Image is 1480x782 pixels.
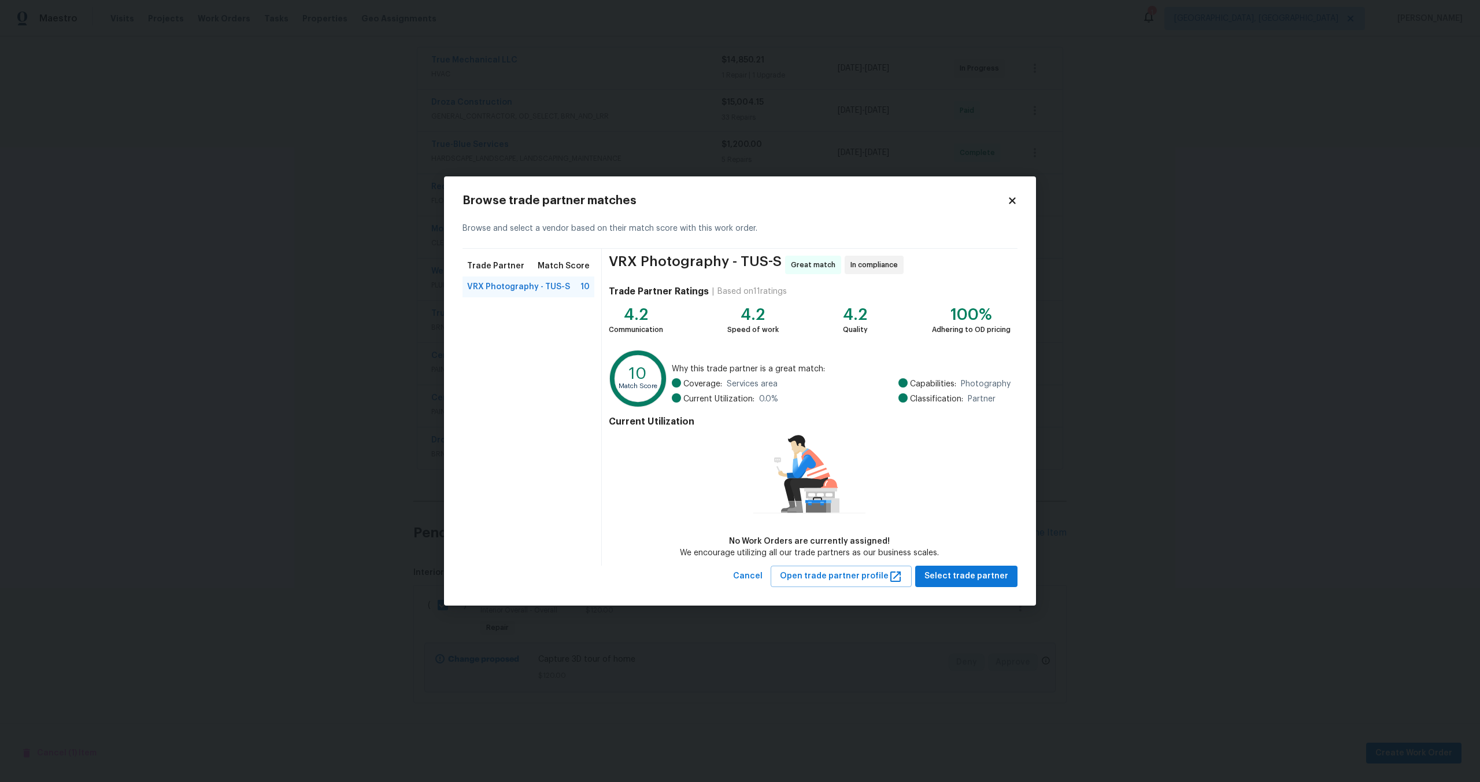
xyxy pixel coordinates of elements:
[843,309,868,320] div: 4.2
[619,383,657,390] text: Match Score
[680,536,939,547] div: No Work Orders are currently assigned!
[728,566,767,587] button: Cancel
[683,378,722,390] span: Coverage:
[683,393,754,405] span: Current Utilization:
[629,366,647,382] text: 10
[467,260,524,272] span: Trade Partner
[759,393,778,405] span: 0.0 %
[467,281,570,293] span: VRX Photography - TUS-S
[733,569,763,584] span: Cancel
[850,259,902,271] span: In compliance
[717,286,787,297] div: Based on 11 ratings
[462,195,1007,206] h2: Browse trade partner matches
[609,309,663,320] div: 4.2
[932,309,1011,320] div: 100%
[727,324,779,335] div: Speed of work
[771,566,912,587] button: Open trade partner profile
[780,569,902,584] span: Open trade partner profile
[538,260,590,272] span: Match Score
[924,569,1008,584] span: Select trade partner
[910,393,963,405] span: Classification:
[910,378,956,390] span: Capabilities:
[680,547,939,559] div: We encourage utilizing all our trade partners as our business scales.
[968,393,996,405] span: Partner
[727,378,778,390] span: Services area
[915,566,1017,587] button: Select trade partner
[672,363,1011,375] span: Why this trade partner is a great match:
[709,286,717,297] div: |
[609,256,782,274] span: VRX Photography - TUS-S
[843,324,868,335] div: Quality
[609,324,663,335] div: Communication
[727,309,779,320] div: 4.2
[932,324,1011,335] div: Adhering to OD pricing
[791,259,840,271] span: Great match
[462,209,1017,249] div: Browse and select a vendor based on their match score with this work order.
[961,378,1011,390] span: Photography
[580,281,590,293] span: 10
[609,286,709,297] h4: Trade Partner Ratings
[609,416,1011,427] h4: Current Utilization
